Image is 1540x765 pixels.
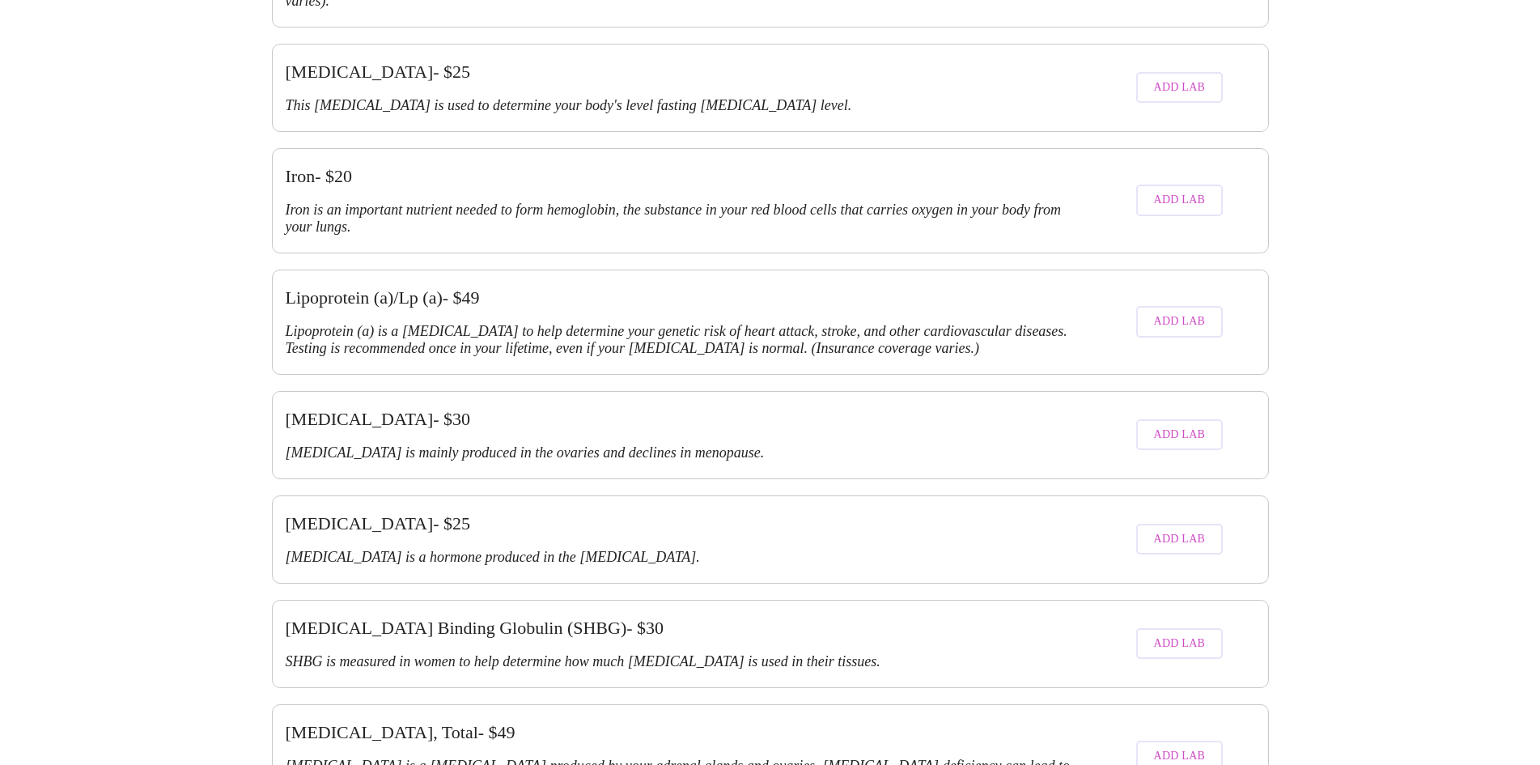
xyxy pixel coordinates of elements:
span: Add Lab [1154,312,1206,332]
span: Add Lab [1154,529,1206,550]
span: Add Lab [1154,78,1206,98]
h3: [MEDICAL_DATA] is mainly produced in the ovaries and declines in menopause. [286,444,1079,461]
span: Add Lab [1154,190,1206,210]
span: Add Lab [1154,425,1206,445]
h3: [MEDICAL_DATA] is a hormone produced in the [MEDICAL_DATA]. [286,549,1079,566]
h3: [MEDICAL_DATA] - $ 25 [286,513,1079,534]
button: Add Lab [1136,72,1224,104]
h3: [MEDICAL_DATA] Binding Globulin (SHBG) - $ 30 [286,618,1079,639]
h3: [MEDICAL_DATA] - $ 30 [286,409,1079,430]
h3: This [MEDICAL_DATA] is used to determine your body's level fasting [MEDICAL_DATA] level. [286,97,1079,114]
h3: Iron - $ 20 [286,166,1079,187]
button: Add Lab [1136,185,1224,216]
button: Add Lab [1136,524,1224,555]
h3: SHBG is measured in women to help determine how much [MEDICAL_DATA] is used in their tissues. [286,653,1079,670]
h3: [MEDICAL_DATA] - $ 25 [286,62,1079,83]
button: Add Lab [1136,628,1224,660]
button: Add Lab [1136,419,1224,451]
h3: [MEDICAL_DATA], Total - $ 49 [286,722,1079,743]
button: Add Lab [1136,306,1224,338]
h3: Lipoprotein (a) is a [MEDICAL_DATA] to help determine your genetic risk of heart attack, stroke, ... [286,323,1079,357]
h3: Lipoprotein (a)/Lp (a) - $ 49 [286,287,1079,308]
span: Add Lab [1154,634,1206,654]
h3: Iron is an important nutrient needed to form hemoglobin, the substance in your red blood cells th... [286,202,1079,236]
